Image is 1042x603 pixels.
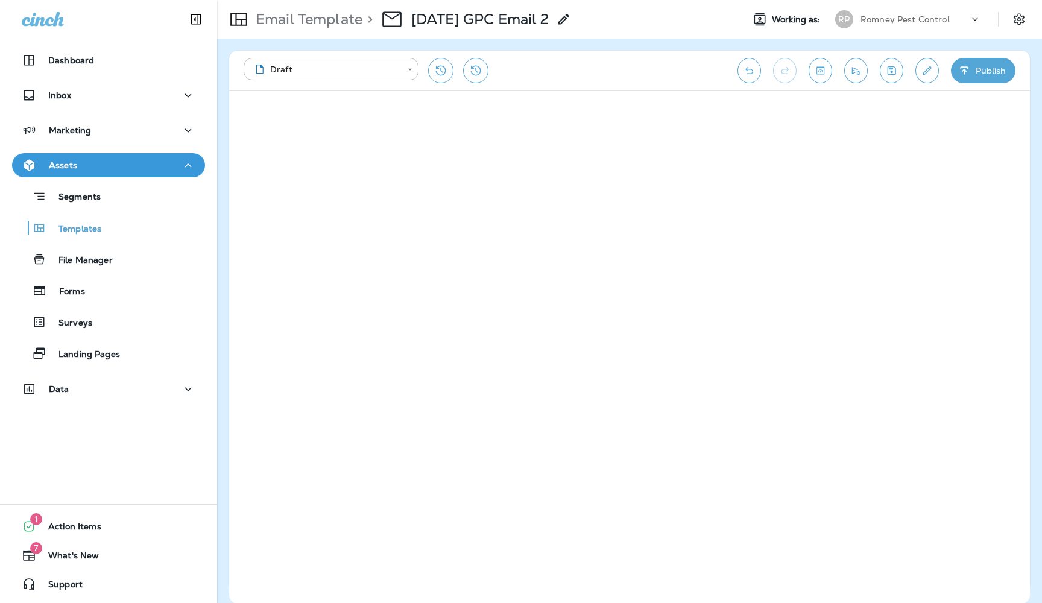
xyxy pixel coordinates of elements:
p: Templates [46,224,101,235]
span: 1 [30,513,42,525]
span: Support [36,579,83,594]
button: Forms [12,278,205,303]
button: Undo [737,58,761,83]
p: Landing Pages [46,349,120,361]
button: Support [12,572,205,596]
span: Working as: [772,14,823,25]
p: File Manager [46,255,113,267]
button: Dashboard [12,48,205,72]
p: Segments [46,192,101,204]
p: Data [49,384,69,394]
p: > [362,10,373,28]
div: RP [835,10,853,28]
button: Save [880,58,903,83]
button: Publish [951,58,1015,83]
button: Toggle preview [809,58,832,83]
p: Romney Pest Control [860,14,950,24]
button: Data [12,377,205,401]
button: 1Action Items [12,514,205,538]
button: Inbox [12,83,205,107]
p: Dashboard [48,55,94,65]
p: [DATE] GPC Email 2 [411,10,549,28]
button: Marketing [12,118,205,142]
button: Surveys [12,309,205,335]
button: Landing Pages [12,341,205,366]
p: Assets [49,160,77,170]
button: Settings [1008,8,1030,30]
button: Restore from previous version [428,58,453,83]
span: 7 [30,542,42,554]
button: File Manager [12,247,205,272]
button: View Changelog [463,58,488,83]
p: Surveys [46,318,92,329]
p: Email Template [251,10,362,28]
button: Segments [12,183,205,209]
span: Action Items [36,522,101,536]
button: 7What's New [12,543,205,567]
p: Marketing [49,125,91,135]
p: Inbox [48,90,71,100]
button: Send test email [844,58,868,83]
button: Collapse Sidebar [179,7,213,31]
button: Templates [12,215,205,241]
div: Draft [252,63,399,75]
p: Forms [47,286,85,298]
button: Assets [12,153,205,177]
button: Edit details [915,58,939,83]
span: What's New [36,551,99,565]
div: Oct '25 GPC Email 2 [411,10,549,28]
